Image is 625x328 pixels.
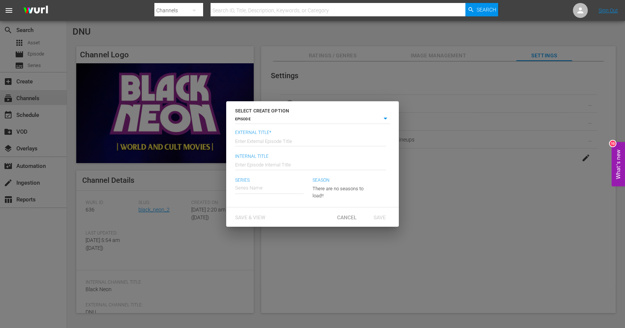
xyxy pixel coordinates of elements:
[363,210,396,224] button: Save
[610,140,616,146] div: 10
[599,7,618,13] a: Sign Out
[4,6,13,15] span: menu
[235,107,390,115] h6: SELECT CREATE OPTION
[235,115,390,124] div: EPISODE
[330,210,363,224] button: Cancel
[235,154,386,160] span: Internal Title
[235,130,386,136] span: External Title*
[612,142,625,186] button: Open Feedback Widget
[477,3,496,16] span: Search
[331,214,363,220] span: Cancel
[312,178,371,184] span: Season
[312,179,371,200] div: There are no seasons to load!!
[368,214,392,220] span: Save
[235,178,304,184] span: Series
[229,214,271,220] span: Save & View
[18,2,54,19] img: ans4CAIJ8jUAAAAAAAAAAAAAAAAAAAAAAAAgQb4GAAAAAAAAAAAAAAAAAAAAAAAAJMjXAAAAAAAAAAAAAAAAAAAAAAAAgAT5G...
[229,210,271,224] button: Save & View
